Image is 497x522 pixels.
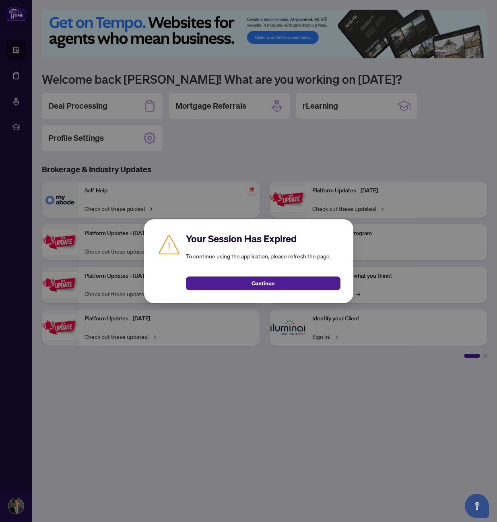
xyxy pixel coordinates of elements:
img: Caution icon [157,232,181,256]
button: Open asap [465,494,489,518]
span: Continue [252,277,275,290]
div: To continue using the application, please refresh the page. [186,232,340,290]
h2: Your Session Has Expired [186,232,340,245]
button: Continue [186,276,340,290]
